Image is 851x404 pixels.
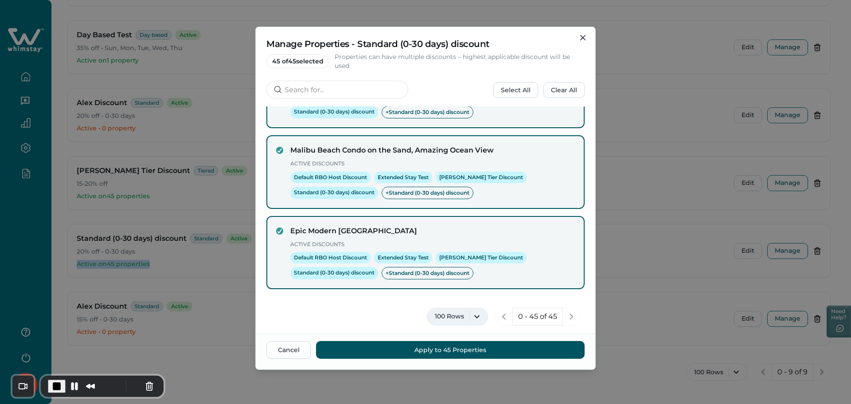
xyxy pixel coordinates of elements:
[374,252,432,263] span: Extended Stay Test
[562,308,580,326] button: next page
[576,31,590,45] button: Close
[543,82,585,98] button: Clear All
[335,53,585,70] p: Properties can have multiple discounts – highest applicable discount will be used
[266,81,408,98] input: Search for...
[436,252,527,263] span: [PERSON_NAME] Tier Discount
[266,55,329,68] span: 45 of 45 selected
[290,106,378,118] span: Standard (0-30 days) discount
[290,187,378,199] span: Standard (0-30 days) discount
[290,252,371,263] span: Default RBO Host Discount
[382,267,473,279] span: + Standard (0-30 days) discount
[436,172,527,183] span: [PERSON_NAME] Tier Discount
[374,172,432,183] span: Extended Stay Test
[512,308,563,326] button: 0 - 45 of 45
[290,145,575,156] h4: Malibu Beach Condo on the Sand, Amazing Ocean View
[290,172,371,183] span: Default RBO Host Discount
[427,308,488,326] button: 100 Rows
[316,341,585,359] button: Apply to 45 Properties
[290,240,575,249] p: Active Discounts
[290,267,378,279] span: Standard (0-30 days) discount
[518,312,557,321] p: 0 - 45 of 45
[382,187,473,199] span: + Standard (0-30 days) discount
[266,38,585,50] h2: Manage Properties - Standard (0-30 days) discount
[382,106,473,118] span: + Standard (0-30 days) discount
[290,159,575,168] p: Active Discounts
[493,82,538,98] button: Select All
[290,226,575,236] h4: Epic Modern [GEOGRAPHIC_DATA]
[495,308,513,326] button: previous page
[266,341,311,359] button: Cancel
